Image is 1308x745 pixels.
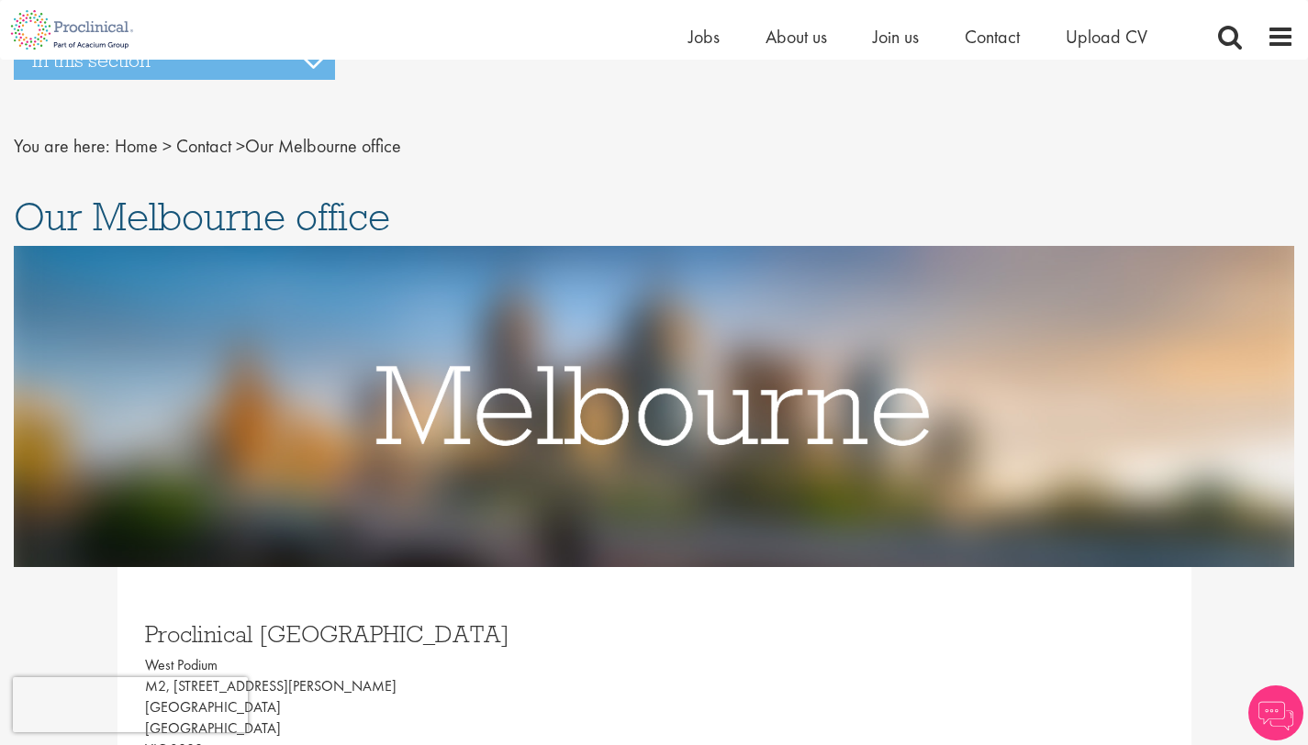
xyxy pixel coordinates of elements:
h3: Proclinical [GEOGRAPHIC_DATA] [145,622,641,646]
a: breadcrumb link to Home [115,134,158,158]
a: Join us [873,25,919,49]
h3: In this section [14,41,335,80]
span: > [236,134,245,158]
a: breadcrumb link to Contact [176,134,231,158]
img: Chatbot [1248,685,1303,740]
span: > [162,134,172,158]
a: Upload CV [1066,25,1147,49]
a: Contact [965,25,1020,49]
iframe: reCAPTCHA [13,677,248,732]
span: You are here: [14,134,110,158]
span: Our Melbourne office [14,192,390,241]
a: Jobs [688,25,720,49]
span: Our Melbourne office [115,134,401,158]
a: About us [766,25,827,49]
